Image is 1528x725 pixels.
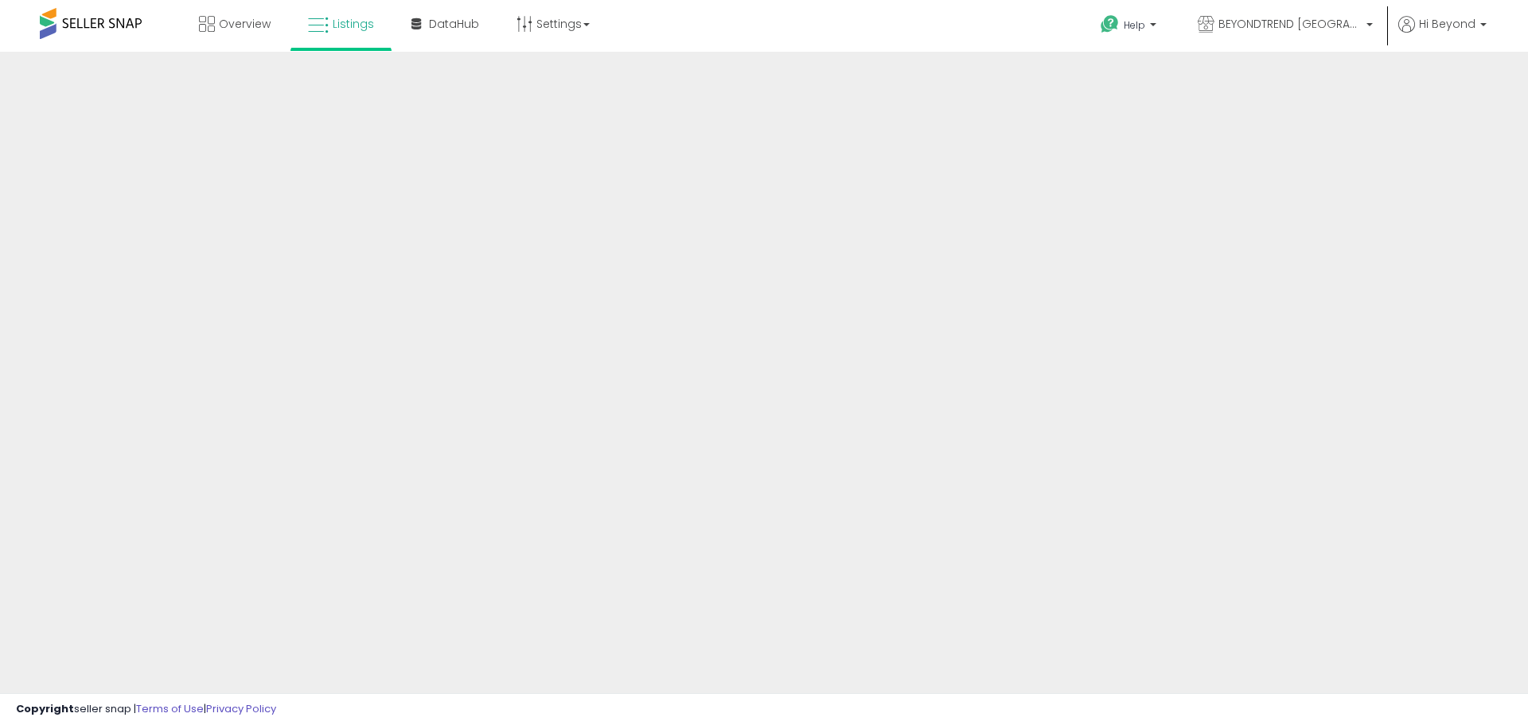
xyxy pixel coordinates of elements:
[333,16,374,32] span: Listings
[1398,16,1487,52] a: Hi Beyond
[16,702,276,717] div: seller snap | |
[429,16,479,32] span: DataHub
[206,701,276,716] a: Privacy Policy
[1088,2,1172,52] a: Help
[1419,16,1475,32] span: Hi Beyond
[1100,14,1120,34] i: Get Help
[1218,16,1362,32] span: BEYONDTREND [GEOGRAPHIC_DATA]
[16,701,74,716] strong: Copyright
[219,16,271,32] span: Overview
[1124,18,1145,32] span: Help
[136,701,204,716] a: Terms of Use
